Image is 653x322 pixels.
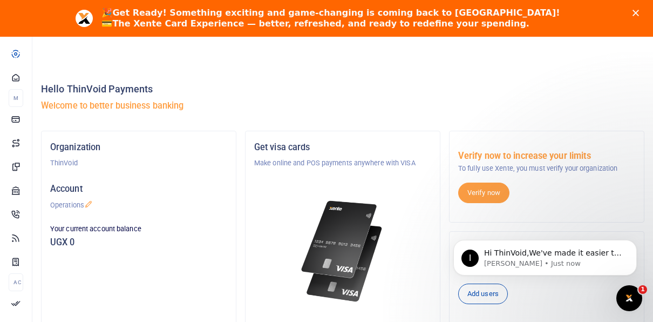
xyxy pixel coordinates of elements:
[458,151,635,162] h5: Verify now to increase your limits
[41,83,644,95] h4: Hello ThinVoid Payments
[50,224,227,234] p: Your current account balance
[616,285,642,311] iframe: Intercom live chat
[50,200,227,211] p: Operations
[458,284,508,304] a: Add users
[101,8,560,29] div: 🎉 💳
[50,184,227,194] h5: Account
[41,100,644,111] h5: Welcome to better business banking
[298,194,387,308] img: xente-_physical_cards.png
[112,18,529,29] b: The Xente Card Experience — better, refreshed, and ready to redefine your spending.
[50,237,227,248] h5: UGX 0
[50,158,227,169] p: ThinVoid
[112,8,560,18] b: Get Ready! Something exciting and game-changing is coming back to [GEOGRAPHIC_DATA]!
[632,10,643,16] div: Close
[638,285,647,294] span: 1
[76,10,93,27] img: Profile image for Aceng
[458,183,509,203] a: Verify now
[254,142,431,153] h5: Get visa cards
[458,163,635,174] p: To fully use Xente, you must verify your organization
[254,158,431,169] p: Make online and POS payments anywhere with VISA
[50,142,227,153] h5: Organization
[9,273,23,291] li: Ac
[437,217,653,293] iframe: Intercom notifications message
[9,89,23,107] li: M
